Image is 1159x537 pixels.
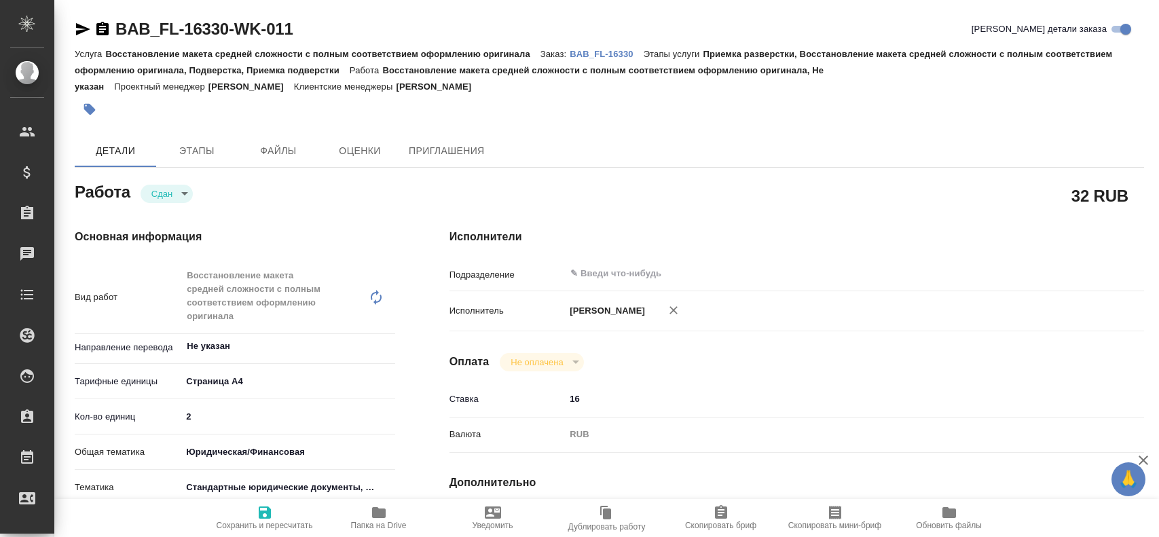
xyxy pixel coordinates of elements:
[75,291,181,304] p: Вид работ
[659,295,688,325] button: Удалить исполнителя
[396,81,481,92] p: [PERSON_NAME]
[644,49,703,59] p: Этапы услуги
[778,499,892,537] button: Скопировать мини-бриф
[75,21,91,37] button: Скопировать ссылку для ЯМессенджера
[449,392,566,406] p: Ставка
[350,65,383,75] p: Работа
[147,188,177,200] button: Сдан
[181,407,394,426] input: ✎ Введи что-нибудь
[473,521,513,530] span: Уведомить
[83,143,148,160] span: Детали
[449,304,566,318] p: Исполнитель
[449,354,490,370] h4: Оплата
[388,345,390,348] button: Open
[75,49,105,59] p: Услуга
[75,341,181,354] p: Направление перевода
[664,499,778,537] button: Скопировать бриф
[327,143,392,160] span: Оценки
[208,499,322,537] button: Сохранить и пересчитать
[449,229,1144,245] h4: Исполнители
[114,81,208,92] p: Проектный менеджер
[916,521,982,530] span: Обновить файлы
[449,428,566,441] p: Валюта
[685,521,756,530] span: Скопировать бриф
[507,356,567,368] button: Не оплачена
[217,521,313,530] span: Сохранить и пересчитать
[75,481,181,494] p: Тематика
[94,21,111,37] button: Скопировать ссылку
[449,475,1144,491] h4: Дополнительно
[75,445,181,459] p: Общая тематика
[351,521,407,530] span: Папка на Drive
[500,353,583,371] div: Сдан
[972,22,1107,36] span: [PERSON_NAME] детали заказа
[788,521,881,530] span: Скопировать мини-бриф
[181,476,394,499] div: Стандартные юридические документы, договоры, уставы
[75,229,395,245] h4: Основная информация
[115,20,293,38] a: BAB_FL-16330-WK-011
[565,389,1086,409] input: ✎ Введи что-нибудь
[540,49,570,59] p: Заказ:
[1117,465,1140,494] span: 🙏
[1079,272,1082,275] button: Open
[565,304,645,318] p: [PERSON_NAME]
[294,81,397,92] p: Клиентские менеджеры
[208,81,294,92] p: [PERSON_NAME]
[75,65,824,92] p: Восстановление макета средней сложности с полным соответствием оформлению оригинала, Не указан
[181,370,394,393] div: Страница А4
[570,48,643,59] a: BAB_FL-16330
[1071,184,1128,207] h2: 32 RUB
[568,522,646,532] span: Дублировать работу
[1111,462,1145,496] button: 🙏
[409,143,485,160] span: Приглашения
[436,499,550,537] button: Уведомить
[75,179,130,203] h2: Работа
[105,49,540,59] p: Восстановление макета средней сложности с полным соответствием оформлению оригинала
[75,410,181,424] p: Кол-во единиц
[246,143,311,160] span: Файлы
[164,143,229,160] span: Этапы
[75,375,181,388] p: Тарифные единицы
[449,268,566,282] p: Подразделение
[892,499,1006,537] button: Обновить файлы
[550,499,664,537] button: Дублировать работу
[565,423,1086,446] div: RUB
[141,185,193,203] div: Сдан
[569,265,1036,282] input: ✎ Введи что-нибудь
[181,441,394,464] div: Юридическая/Финансовая
[570,49,643,59] p: BAB_FL-16330
[322,499,436,537] button: Папка на Drive
[75,94,105,124] button: Добавить тэг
